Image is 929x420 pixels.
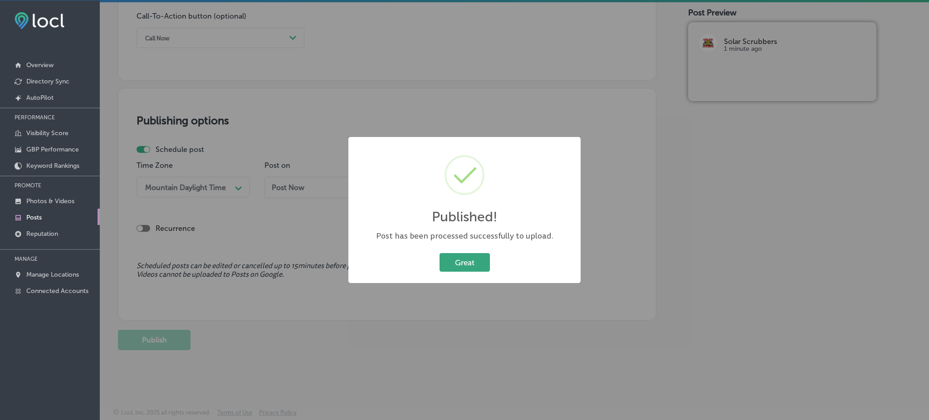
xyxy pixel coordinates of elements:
p: Overview [26,61,54,69]
p: Connected Accounts [26,287,88,295]
img: fda3e92497d09a02dc62c9cd864e3231.png [15,12,64,29]
p: Visibility Score [26,129,68,137]
h2: Published! [432,209,498,225]
p: AutoPilot [26,94,54,102]
p: Reputation [26,230,58,238]
p: Keyword Rankings [26,162,79,170]
p: Photos & Videos [26,197,74,205]
div: Post has been processed successfully to upload. [357,230,572,242]
p: GBP Performance [26,146,79,153]
p: Directory Sync [26,78,69,85]
p: Manage Locations [26,271,79,278]
p: Posts [26,214,42,221]
button: Great [440,253,490,272]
